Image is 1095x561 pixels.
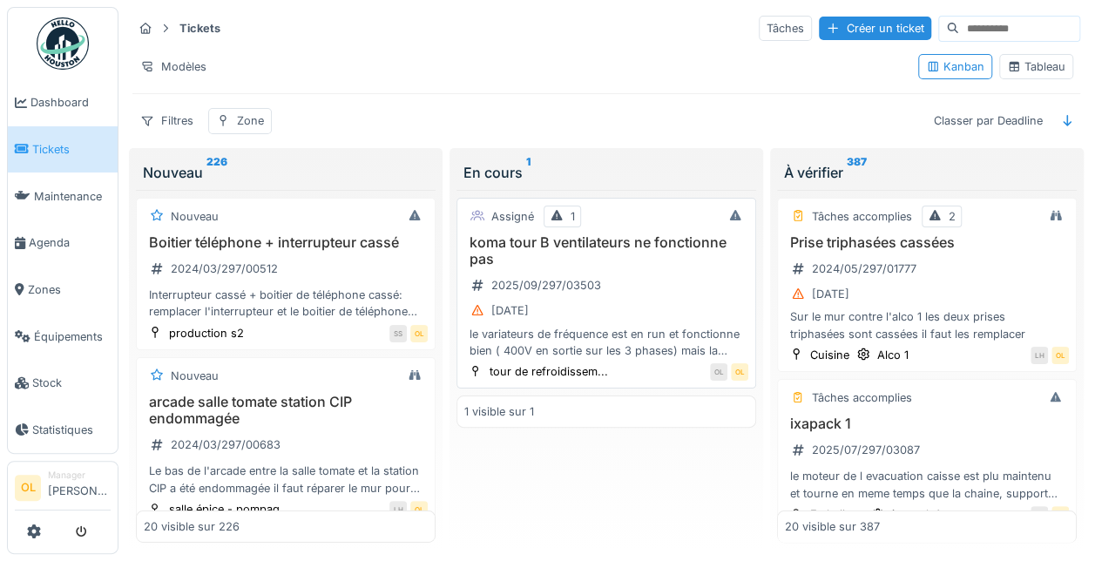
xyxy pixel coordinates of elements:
span: Maintenance [34,188,111,205]
a: Équipements [8,313,118,360]
div: tour de refroidissem... [490,363,608,380]
div: Sur le mur contre l'alco 1 les deux prises triphasées sont cassées il faut les remplacer [785,308,1069,341]
div: 2024/03/297/00683 [171,436,281,453]
a: Statistiques [8,407,118,454]
strong: Tickets [172,20,227,37]
div: Tâches accomplies [812,389,912,406]
li: [PERSON_NAME] [48,469,111,506]
sup: 1 [526,162,531,183]
div: OL [410,325,428,342]
div: 1 visible sur 1 [464,403,534,420]
span: Agenda [29,234,111,251]
div: Manager [48,469,111,482]
sup: 387 [847,162,867,183]
a: Stock [8,360,118,407]
span: Dashboard [30,94,111,111]
div: Classer par Deadline [926,108,1051,133]
div: 2024/03/297/00512 [171,260,278,277]
div: 20 visible sur 387 [785,518,880,535]
div: Créer un ticket [819,17,931,40]
div: OL [731,363,748,381]
div: 2025/09/297/03503 [491,277,601,294]
div: À vérifier [784,162,1070,183]
div: Cuisine [810,347,849,363]
div: Assigné [491,208,534,225]
span: Équipements [34,328,111,345]
a: Zones [8,267,118,314]
div: Filtres [132,108,201,133]
div: Tableau [1007,58,1065,75]
div: production s2 [169,325,244,341]
div: 2 [949,208,956,225]
div: [DATE] [491,302,529,319]
div: OL [1051,506,1069,524]
a: OL Manager[PERSON_NAME] [15,469,111,510]
h3: Prise triphasées cassées [785,234,1069,251]
div: LH [1031,347,1048,364]
div: Kanban [926,58,984,75]
div: Le bas de l'arcade entre la salle tomate et la station CIP a été endommagée il faut réparer le mu... [144,463,428,496]
a: Maintenance [8,172,118,220]
div: Nouveau [171,208,219,225]
div: Alco 1 [877,347,909,363]
div: OL [1051,347,1069,364]
li: OL [15,475,41,501]
div: Nouveau [143,162,429,183]
div: En cours [463,162,749,183]
div: LH [389,501,407,518]
div: [DATE] [812,286,849,302]
div: Tâches [759,16,812,41]
div: Nouveau [171,368,219,384]
img: Badge_color-CXgf-gQk.svg [37,17,89,70]
span: Tickets [32,141,111,158]
div: SS [389,325,407,342]
span: Zones [28,281,111,298]
div: 20 visible sur 226 [144,518,240,535]
div: le moteur de l evacuation caisse est plu maintenu et tourne en meme temps que la chaine, support ... [785,468,1069,501]
div: 2024/05/297/01777 [812,260,916,277]
h3: Boitier téléphone + interrupteur cassé [144,234,428,251]
span: Stock [32,375,111,391]
div: 1 [571,208,575,225]
h3: ixapack 1 [785,416,1069,432]
div: salle épice - pompag... [169,501,290,517]
div: ND [1031,506,1048,524]
h3: arcade salle tomate station CIP endommagée [144,394,428,427]
h3: koma tour B ventilateurs ne fonctionne pas [464,234,748,267]
div: Interrupteur cassé + boitier de téléphone cassé: remplacer l'interrupteur et le boitier de téléph... [144,287,428,320]
div: le variateurs de fréquence est en run et fonctionne bien ( 400V en sortie sur les 3 phases) mais ... [464,326,748,359]
div: 2025/07/297/03087 [812,442,920,458]
span: Statistiques [32,422,111,438]
div: OL [410,501,428,518]
a: Agenda [8,220,118,267]
a: Dashboard [8,79,118,126]
div: OL [710,363,727,381]
div: Zone [237,112,264,129]
div: Modèles [132,54,214,79]
div: ixapack 1 [892,506,940,523]
div: Tâches accomplies [812,208,912,225]
div: Emballage [810,506,864,523]
a: Tickets [8,126,118,173]
sup: 226 [206,162,227,183]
